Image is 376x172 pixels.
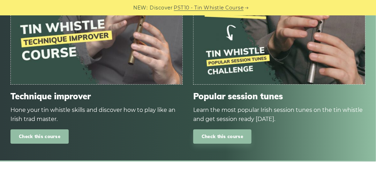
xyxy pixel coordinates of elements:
[10,91,183,101] span: Technique improver
[150,4,173,12] span: Discover
[134,4,148,12] span: NEW:
[10,129,69,144] a: Check this course
[193,106,366,124] div: Learn the most popular Irish session tunes on the tin whistle and get session ready [DATE].
[174,4,244,12] a: PST10 - Tin Whistle Course
[193,129,251,144] a: Check this course
[10,106,183,124] div: Hone your tin whistle skills and discover how to play like an Irish trad master.
[193,91,366,101] span: Popular session tunes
